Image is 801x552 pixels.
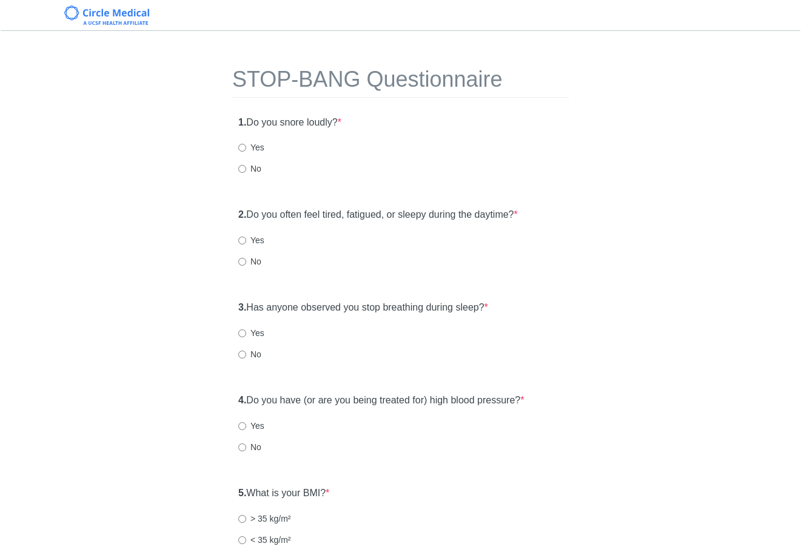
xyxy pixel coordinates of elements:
label: What is your BMI? [238,486,329,500]
img: Circle Medical Logo [64,5,150,25]
label: No [238,163,261,175]
strong: 2. [238,209,246,220]
input: Yes [238,329,246,337]
input: Yes [238,422,246,430]
label: No [238,441,261,453]
input: No [238,443,246,451]
input: Yes [238,237,246,244]
input: No [238,165,246,173]
strong: 5. [238,488,246,498]
label: No [238,348,261,360]
strong: 4. [238,395,246,405]
input: > 35 kg/m² [238,515,246,523]
h1: STOP-BANG Questionnaire [232,67,569,98]
label: Do you often feel tired, fatigued, or sleepy during the daytime? [238,208,518,222]
label: Do you snore loudly? [238,116,341,130]
input: Yes [238,144,246,152]
label: Yes [238,141,264,153]
label: Do you have (or are you being treated for) high blood pressure? [238,394,524,408]
label: Yes [238,327,264,339]
input: No [238,351,246,358]
label: No [238,255,261,268]
input: < 35 kg/m² [238,536,246,544]
label: < 35 kg/m² [238,534,291,546]
input: No [238,258,246,266]
strong: 3. [238,302,246,312]
label: Has anyone observed you stop breathing during sleep? [238,301,488,315]
strong: 1. [238,117,246,127]
label: > 35 kg/m² [238,513,291,525]
label: Yes [238,234,264,246]
label: Yes [238,420,264,432]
